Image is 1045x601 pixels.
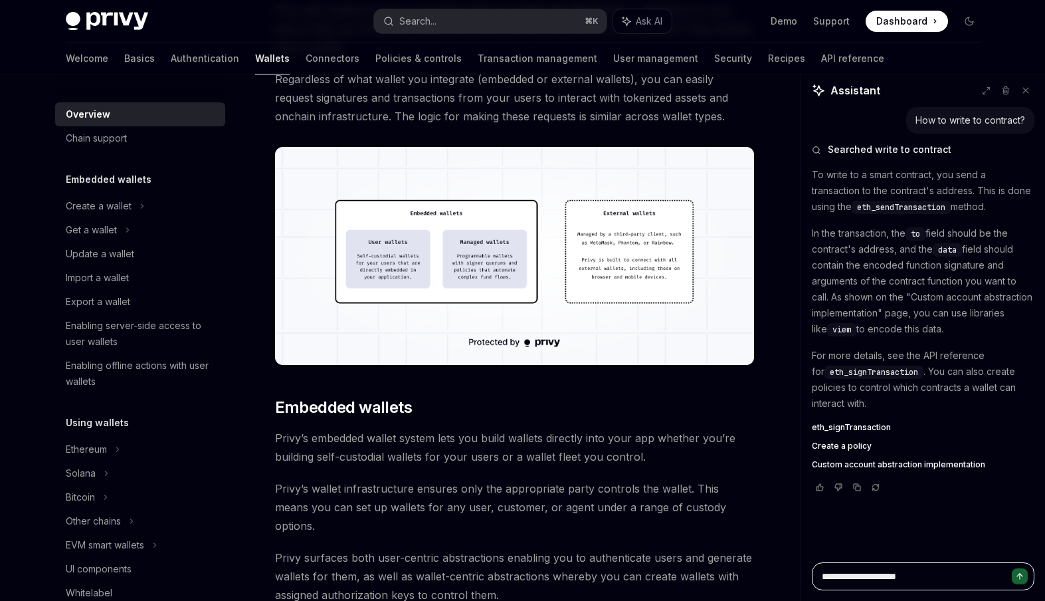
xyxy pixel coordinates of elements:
[55,102,225,126] a: Overview
[66,12,148,31] img: dark logo
[832,324,851,335] span: viem
[55,557,225,581] a: UI components
[66,489,95,505] div: Bitcoin
[66,270,129,286] div: Import a wallet
[613,9,672,33] button: Ask AI
[124,43,155,74] a: Basics
[66,106,110,122] div: Overview
[275,479,754,535] span: Privy’s wallet infrastructure ensures only the appropriate party controls the wallet. This means ...
[66,513,121,529] div: Other chains
[66,246,134,262] div: Update a wallet
[938,245,957,255] span: data
[812,225,1034,337] p: In the transaction, the field should be the contract's address, and the field should contain the ...
[830,82,880,98] span: Assistant
[55,242,225,266] a: Update a wallet
[959,11,980,32] button: Toggle dark mode
[306,43,359,74] a: Connectors
[830,367,918,378] span: eth_signTransaction
[399,13,436,29] div: Search...
[55,290,225,314] a: Export a wallet
[275,397,412,418] span: Embedded wallets
[821,43,884,74] a: API reference
[374,9,607,33] button: Search...⌘K
[375,43,462,74] a: Policies & controls
[55,314,225,354] a: Enabling server-side access to user wallets
[66,294,130,310] div: Export a wallet
[275,429,754,466] span: Privy’s embedded wallet system lets you build wallets directly into your app whether you’re build...
[714,43,752,74] a: Security
[585,16,599,27] span: ⌘ K
[66,415,129,431] h5: Using wallets
[812,167,1034,215] p: To write to a smart contract, you send a transaction to the contract's address. This is done usin...
[812,422,1034,433] a: eth_signTransaction
[55,266,225,290] a: Import a wallet
[812,441,872,451] span: Create a policy
[768,43,805,74] a: Recipes
[66,222,117,238] div: Get a wallet
[66,43,108,74] a: Welcome
[66,441,107,457] div: Ethereum
[857,202,945,213] span: eth_sendTransaction
[55,354,225,394] a: Enabling offline actions with user wallets
[275,70,754,126] span: Regardless of what wallet you integrate (embedded or external wallets), you can easily request si...
[1012,568,1028,584] button: Send message
[66,198,132,214] div: Create a wallet
[275,147,754,365] img: images/walletoverview.png
[66,537,144,553] div: EVM smart wallets
[66,172,151,187] h5: Embedded wallets
[828,143,951,156] span: Searched write to contract
[613,43,698,74] a: User management
[812,441,1034,451] a: Create a policy
[812,143,1034,156] button: Searched write to contract
[876,15,927,28] span: Dashboard
[771,15,797,28] a: Demo
[66,465,96,481] div: Solana
[66,130,127,146] div: Chain support
[812,459,985,470] span: Custom account abstraction implementation
[813,15,850,28] a: Support
[866,11,948,32] a: Dashboard
[66,358,217,390] div: Enabling offline actions with user wallets
[66,585,112,601] div: Whitelabel
[911,229,920,239] span: to
[66,561,132,577] div: UI components
[812,348,1034,412] p: For more details, see the API reference for . You can also create policies to control which contr...
[812,459,1034,470] a: Custom account abstraction implementation
[636,15,662,28] span: Ask AI
[812,422,891,433] span: eth_signTransaction
[915,114,1025,127] div: How to write to contract?
[255,43,290,74] a: Wallets
[478,43,597,74] a: Transaction management
[171,43,239,74] a: Authentication
[66,318,217,350] div: Enabling server-side access to user wallets
[55,126,225,150] a: Chain support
